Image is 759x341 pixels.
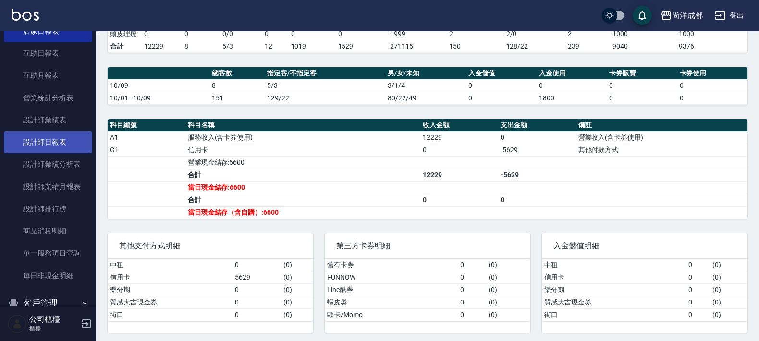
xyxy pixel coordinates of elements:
td: 12229 [420,131,498,144]
td: 0 [336,27,388,40]
td: 合計 [185,194,420,206]
th: 支出金額 [498,119,576,132]
td: ( 0 ) [486,308,530,321]
h5: 公司櫃檯 [29,315,78,324]
td: 信用卡 [108,271,233,283]
td: 0 [182,27,220,40]
td: 0 [686,271,710,283]
td: ( 0 ) [486,271,530,283]
td: ( 0 ) [486,283,530,296]
td: 樂分期 [542,283,686,296]
button: save [633,6,652,25]
td: 3/1/4 [385,79,466,92]
td: 0 [233,308,281,321]
th: 入金使用 [537,67,607,80]
td: 1000 [610,27,676,40]
td: 0 [686,283,710,296]
td: 150 [447,40,504,52]
a: 設計師日報表 [4,131,92,153]
td: 質感大吉現金券 [108,296,233,308]
td: ( 0 ) [486,296,530,308]
td: 0 [289,27,336,40]
td: 1000 [676,27,747,40]
td: 10/09 [108,79,209,92]
td: ( 0 ) [281,308,313,321]
td: 271115 [388,40,447,52]
a: 設計師業績表 [4,109,92,131]
table: a dense table [542,259,747,321]
td: 10/01 - 10/09 [108,92,209,104]
td: 9040 [610,40,676,52]
td: 129/22 [265,92,385,104]
td: -5629 [498,169,576,181]
img: Logo [12,9,39,21]
td: 0 [233,259,281,271]
td: 0 [677,79,747,92]
td: -5629 [498,144,576,156]
td: 0 [233,283,281,296]
td: 歐卡/Momo [325,308,458,321]
td: ( 0 ) [281,259,313,271]
td: 合計 [185,169,420,181]
td: 0 / 0 [220,27,263,40]
td: 0 [458,283,486,296]
td: 0 [233,296,281,308]
td: ( 0 ) [710,259,747,271]
td: 8 [209,79,265,92]
td: 2 / 0 [504,27,565,40]
td: 0 [142,27,182,40]
td: 0 [458,296,486,308]
th: 科目名稱 [185,119,420,132]
td: ( 0 ) [486,259,530,271]
td: 服務收入(含卡券使用) [185,131,420,144]
td: ( 0 ) [710,308,747,321]
td: 0 [458,271,486,283]
td: 0 [677,92,747,104]
th: 總客數 [209,67,265,80]
td: 信用卡 [185,144,420,156]
td: FUNNOW [325,271,458,283]
td: 營業現金結存:6600 [185,156,420,169]
a: 商品消耗明細 [4,220,92,242]
td: 2 [447,27,504,40]
td: 239 [565,40,611,52]
td: A1 [108,131,185,144]
td: ( 0 ) [710,271,747,283]
td: 12 [262,40,288,52]
a: 互助日報表 [4,42,92,64]
div: 尚洋成都 [672,10,703,22]
td: Line酷券 [325,283,458,296]
td: ( 0 ) [281,296,313,308]
td: ( 0 ) [281,271,313,283]
td: 128/22 [504,40,565,52]
td: 蝦皮劵 [325,296,458,308]
th: 收入金額 [420,119,498,132]
td: 樂分期 [108,283,233,296]
a: 設計師業績分析表 [4,153,92,175]
td: 舊有卡券 [325,259,458,271]
td: 1019 [289,40,336,52]
button: 尚洋成都 [657,6,707,25]
span: 第三方卡券明細 [336,241,519,251]
table: a dense table [325,259,530,321]
th: 指定客/不指定客 [265,67,385,80]
td: 頭皮理療 [108,27,142,40]
td: ( 0 ) [710,296,747,308]
td: 151 [209,92,265,104]
td: 當日現金結存:6600 [185,181,420,194]
td: 信用卡 [542,271,686,283]
td: 0 [498,131,576,144]
td: 質感大吉現金券 [542,296,686,308]
td: 2 [565,27,611,40]
p: 櫃檯 [29,324,78,333]
td: 0 [466,92,536,104]
td: 5/3 [265,79,385,92]
td: 12229 [420,169,498,181]
td: 街口 [108,308,233,321]
a: 單一服務項目查詢 [4,242,92,264]
a: 互助月報表 [4,64,92,86]
td: 12229 [142,40,182,52]
td: 合計 [108,40,142,52]
td: 0 [466,79,536,92]
td: G1 [108,144,185,156]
